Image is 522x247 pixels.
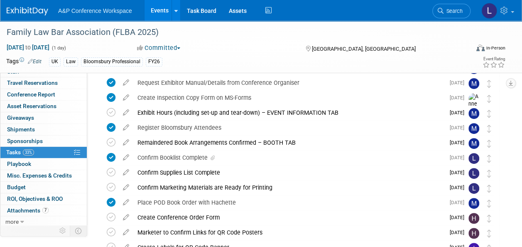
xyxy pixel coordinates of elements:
i: Move task [487,215,491,222]
div: Confirm Booklist Complete [133,151,445,165]
a: edit [119,169,133,176]
span: more [5,218,19,225]
span: Travel Reservations [7,79,58,86]
span: [DATE] [450,95,468,101]
i: Move task [487,230,491,237]
a: edit [119,79,133,86]
span: [DATE] [450,125,468,131]
a: ROI, Objectives & ROO [0,193,87,205]
a: Asset Reservations [0,101,87,112]
i: Move task [487,125,491,133]
span: Attachments [7,207,49,214]
a: Misc. Expenses & Credits [0,170,87,181]
span: 33% [23,149,34,156]
span: ROI, Objectives & ROO [7,195,63,202]
a: Conference Report [0,89,87,100]
i: Move task [487,80,491,88]
div: Remaindered Book Arrangements Confirmed – BOOTH TAB [133,136,445,150]
div: Create Conference Order Form [133,210,445,225]
span: Misc. Expenses & Credits [7,172,72,179]
span: [DATE] [450,80,468,86]
div: Register Bloomsbury Attendees [133,121,445,135]
div: Law [64,57,78,66]
img: Matt Hambridge [468,78,479,89]
div: Place POD Book Order with Hachette [133,195,445,210]
td: Toggle Event Tabs [70,225,87,236]
img: Matt Hambridge [468,108,479,119]
img: Hannah Siegel [468,228,479,239]
img: Matt Hambridge [468,138,479,149]
a: edit [119,139,133,146]
span: [DATE] [DATE] [6,44,50,51]
img: ExhibitDay [7,7,48,15]
div: Confirm Supplies List Complete [133,165,445,180]
span: [DATE] [450,215,468,220]
div: Marketer to Confirm Links for QR Code Posters [133,225,445,240]
a: edit [119,184,133,191]
span: Search [444,8,463,14]
a: edit [119,229,133,236]
span: [DATE] [450,140,468,146]
div: Family Law Bar Association (FLBA 2025) [4,25,463,40]
a: edit [119,109,133,116]
a: edit [119,199,133,206]
i: Move task [487,95,491,103]
div: Event Format [433,43,505,56]
img: Anne Weston [468,93,481,123]
span: Shipments [7,126,35,133]
div: Bloomsbury Professional [81,57,143,66]
div: Event Rating [483,57,505,61]
div: Exhibit Hours (including set-up and tear-down) – EVENT INFORMATION TAB [133,106,445,120]
div: Create Inspection Copy Form on MS-Forms [133,91,445,105]
div: Confirm Marketing Materials are Ready for Printing [133,180,445,195]
img: Matt Hambridge [468,198,479,209]
div: In-Person [486,45,505,51]
i: Move task [487,140,491,148]
a: Edit [28,59,42,64]
a: Travel Reservations [0,77,87,89]
span: [DATE] [450,170,468,175]
span: to [24,44,32,51]
span: [DATE] [450,110,468,116]
td: Personalize Event Tab Strip [56,225,70,236]
span: Giveaways [7,114,34,121]
img: Louise Morgan [481,3,497,19]
img: Hannah Siegel [468,213,479,224]
span: Tasks [6,149,34,156]
img: Format-Inperson.png [476,44,485,51]
button: Committed [134,44,184,52]
div: FY26 [146,57,162,66]
span: (1 day) [51,45,66,51]
img: Louise Morgan [468,153,479,164]
a: Sponsorships [0,136,87,147]
td: Tags [6,57,42,67]
span: [GEOGRAPHIC_DATA], [GEOGRAPHIC_DATA] [312,46,416,52]
a: more [0,216,87,227]
span: [DATE] [450,155,468,161]
i: Move task [487,170,491,178]
a: edit [119,154,133,161]
span: Budget [7,184,26,190]
i: Move task [487,110,491,118]
span: Staff [7,68,20,75]
span: 7 [42,207,49,213]
span: Asset Reservations [7,103,56,109]
span: [DATE] [450,200,468,205]
span: Conference Report [7,91,55,98]
span: [DATE] [450,185,468,190]
img: Louise Morgan [468,168,479,179]
i: Move task [487,155,491,163]
span: Playbook [7,161,31,167]
a: edit [119,214,133,221]
i: Move task [487,185,491,193]
a: Search [432,4,471,18]
a: Tasks33% [0,147,87,158]
a: Playbook [0,158,87,170]
span: Sponsorships [7,138,43,144]
a: Budget [0,182,87,193]
a: edit [119,94,133,101]
a: Shipments [0,124,87,135]
img: Matt Hambridge [468,123,479,134]
a: Giveaways [0,112,87,123]
a: Attachments7 [0,205,87,216]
